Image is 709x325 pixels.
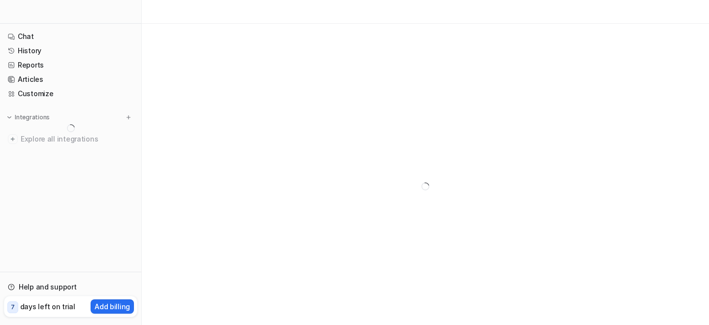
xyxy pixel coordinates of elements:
[4,58,137,72] a: Reports
[4,72,137,86] a: Articles
[4,87,137,101] a: Customize
[4,112,53,122] button: Integrations
[4,132,137,146] a: Explore all integrations
[15,113,50,121] p: Integrations
[91,299,134,314] button: Add billing
[6,114,13,121] img: expand menu
[125,114,132,121] img: menu_add.svg
[95,301,130,312] p: Add billing
[4,44,137,58] a: History
[11,303,15,312] p: 7
[8,134,18,144] img: explore all integrations
[20,301,75,312] p: days left on trial
[4,280,137,294] a: Help and support
[4,30,137,43] a: Chat
[21,131,133,147] span: Explore all integrations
